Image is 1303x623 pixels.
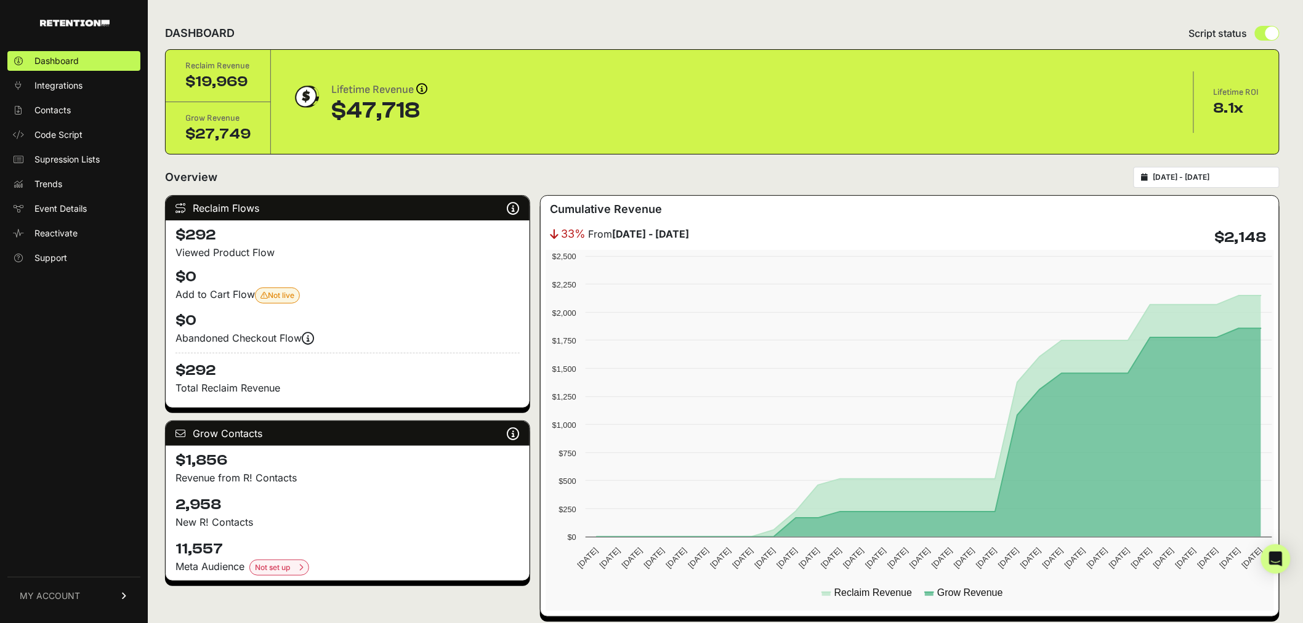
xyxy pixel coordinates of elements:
[562,225,586,243] span: 33%
[175,451,520,470] h4: $1,856
[185,124,251,144] div: $27,749
[165,25,235,42] h2: DASHBOARD
[175,559,520,576] div: Meta Audience
[575,546,599,570] text: [DATE]
[175,380,520,395] p: Total Reclaim Revenue
[1063,546,1087,570] text: [DATE]
[7,199,140,219] a: Event Details
[34,178,62,190] span: Trends
[1214,86,1259,98] div: Lifetime ROI
[175,539,520,559] h4: 11,557
[1240,546,1264,570] text: [DATE]
[1085,546,1109,570] text: [DATE]
[1041,546,1065,570] text: [DATE]
[291,81,321,112] img: dollar-coin-05c43ed7efb7bc0c12610022525b4bbbb207c7efeef5aecc26f025e68dcafac9.png
[567,533,576,542] text: $0
[552,308,576,318] text: $2,000
[7,577,140,614] a: MY ACCOUNT
[40,20,110,26] img: Retention.com
[797,546,821,570] text: [DATE]
[166,421,530,446] div: Grow Contacts
[302,338,314,339] i: Events are firing, and revenue is coming soon! Reclaim revenue is updated nightly.
[175,353,520,380] h4: $292
[730,546,754,570] text: [DATE]
[34,153,100,166] span: Supression Lists
[619,546,643,570] text: [DATE]
[7,174,140,194] a: Trends
[559,505,576,514] text: $250
[185,72,251,92] div: $19,969
[775,546,799,570] text: [DATE]
[559,476,576,486] text: $500
[863,546,887,570] text: [DATE]
[7,150,140,169] a: Supression Lists
[552,252,576,261] text: $2,500
[165,169,217,186] h2: Overview
[34,129,83,141] span: Code Script
[885,546,910,570] text: [DATE]
[1215,228,1267,247] h4: $2,148
[175,515,520,529] p: New R! Contacts
[1019,546,1043,570] text: [DATE]
[166,196,530,220] div: Reclaim Flows
[752,546,777,570] text: [DATE]
[34,55,79,67] span: Dashboard
[974,546,998,570] text: [DATE]
[185,60,251,72] div: Reclaim Revenue
[175,495,520,515] h4: 2,958
[552,280,576,289] text: $2,250
[34,252,67,264] span: Support
[7,223,140,243] a: Reactivate
[331,81,427,98] div: Lifetime Revenue
[1152,546,1176,570] text: [DATE]
[613,228,690,240] strong: [DATE] - [DATE]
[7,51,140,71] a: Dashboard
[7,76,140,95] a: Integrations
[175,331,520,345] div: Abandoned Checkout Flow
[996,546,1020,570] text: [DATE]
[819,546,843,570] text: [DATE]
[7,248,140,268] a: Support
[331,98,427,123] div: $47,718
[175,245,520,260] div: Viewed Product Flow
[552,392,576,401] text: $1,250
[185,112,251,124] div: Grow Revenue
[1189,26,1248,41] span: Script status
[552,420,576,430] text: $1,000
[1214,98,1259,118] div: 8.1x
[908,546,932,570] text: [DATE]
[34,203,87,215] span: Event Details
[559,449,576,458] text: $750
[1129,546,1153,570] text: [DATE]
[7,100,140,120] a: Contacts
[20,590,80,602] span: MY ACCOUNT
[1218,546,1242,570] text: [DATE]
[260,291,294,300] span: Not live
[175,287,520,303] div: Add to Cart Flow
[175,267,520,287] h4: $0
[552,364,576,374] text: $1,500
[1174,546,1198,570] text: [DATE]
[1107,546,1131,570] text: [DATE]
[1196,546,1220,570] text: [DATE]
[552,336,576,345] text: $1,750
[34,227,78,239] span: Reactivate
[551,201,663,218] h3: Cumulative Revenue
[664,546,688,570] text: [DATE]
[175,225,520,245] h4: $292
[952,546,976,570] text: [DATE]
[175,311,520,331] h4: $0
[1261,544,1291,574] div: Open Intercom Messenger
[834,587,912,598] text: Reclaim Revenue
[642,546,666,570] text: [DATE]
[708,546,732,570] text: [DATE]
[589,227,690,241] span: From
[34,79,83,92] span: Integrations
[597,546,621,570] text: [DATE]
[34,104,71,116] span: Contacts
[686,546,710,570] text: [DATE]
[841,546,865,570] text: [DATE]
[7,125,140,145] a: Code Script
[175,470,520,485] p: Revenue from R! Contacts
[937,587,1003,598] text: Grow Revenue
